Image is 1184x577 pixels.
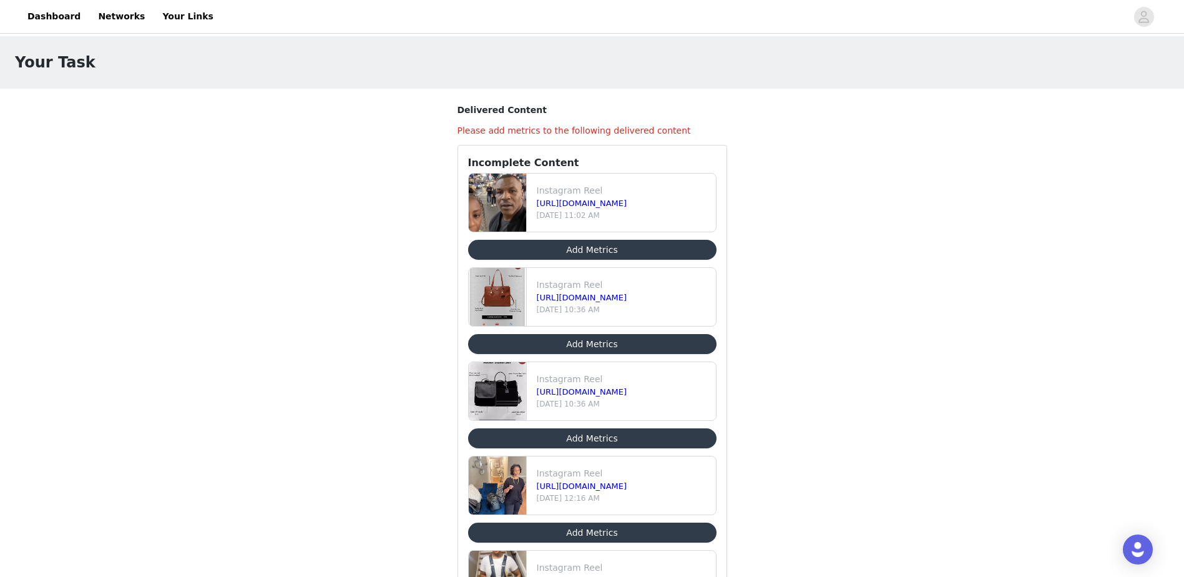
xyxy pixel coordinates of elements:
p: Instagram Reel [537,561,711,575]
div: avatar [1138,7,1150,27]
a: [URL][DOMAIN_NAME] [537,481,627,491]
img: file [469,268,526,326]
div: Open Intercom Messenger [1123,535,1153,565]
a: [URL][DOMAIN_NAME] [537,293,627,302]
p: [DATE] 12:16 AM [537,493,711,504]
h3: Delivered Content [457,104,727,117]
img: file [469,456,526,515]
button: Add Metrics [468,523,717,543]
button: Add Metrics [468,334,717,354]
a: Networks [91,2,152,31]
p: Instagram Reel [537,279,711,292]
a: Dashboard [20,2,88,31]
p: Instagram Reel [537,184,711,197]
p: [DATE] 10:36 AM [537,398,711,410]
p: [DATE] 11:02 AM [537,210,711,221]
img: file [469,174,526,232]
p: [DATE] 10:36 AM [537,304,711,315]
p: Instagram Reel [537,373,711,386]
p: Instagram Reel [537,467,711,480]
a: [URL][DOMAIN_NAME] [537,387,627,397]
button: Add Metrics [468,240,717,260]
button: Add Metrics [468,428,717,448]
a: [URL][DOMAIN_NAME] [537,199,627,208]
h4: Please add metrics to the following delivered content [457,124,727,137]
a: Your Links [155,2,221,31]
h1: Your Task [15,51,95,74]
h3: Incomplete Content [468,155,717,170]
img: file [469,362,526,420]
